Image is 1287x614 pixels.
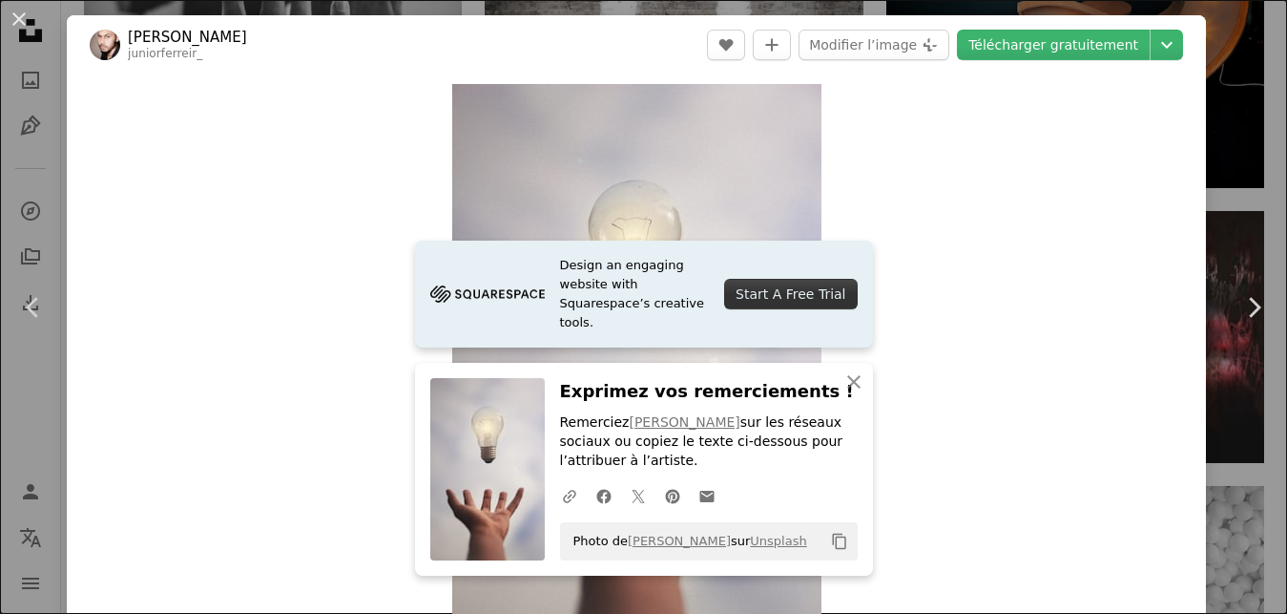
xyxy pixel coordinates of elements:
a: [PERSON_NAME] [629,414,739,430]
button: Modifier l’image [799,30,949,60]
p: Remerciez sur les réseaux sociaux ou copiez le texte ci-dessous pour l’attribuer à l’artiste. [560,413,858,471]
a: [PERSON_NAME] [128,28,247,47]
span: Photo de sur [564,526,807,557]
a: Télécharger gratuitement [957,30,1150,60]
img: file-1705255347840-230a6ab5bca9image [430,280,545,308]
a: Unsplash [750,534,806,548]
button: Ajouter à la collection [753,30,791,60]
a: Suivant [1220,216,1287,399]
h3: Exprimez vos remerciements ! [560,378,858,406]
a: Partagez-lePinterest [655,476,690,515]
a: [PERSON_NAME] [628,534,731,548]
a: Design an engaging website with Squarespace’s creative tools.Start A Free Trial [415,241,873,348]
a: Partagez-leTwitter [621,476,655,515]
button: Choisissez la taille de téléchargement [1151,30,1183,60]
span: Design an engaging website with Squarespace’s creative tools. [560,256,710,332]
div: Start A Free Trial [724,279,857,309]
a: Partager par mail [690,476,724,515]
a: juniorferreir_ [128,47,203,60]
img: Accéder au profil de Júnior Ferreira [90,30,120,60]
a: Partagez-leFacebook [587,476,621,515]
button: J’aime [707,30,745,60]
button: Copier dans le presse-papier [823,525,856,558]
